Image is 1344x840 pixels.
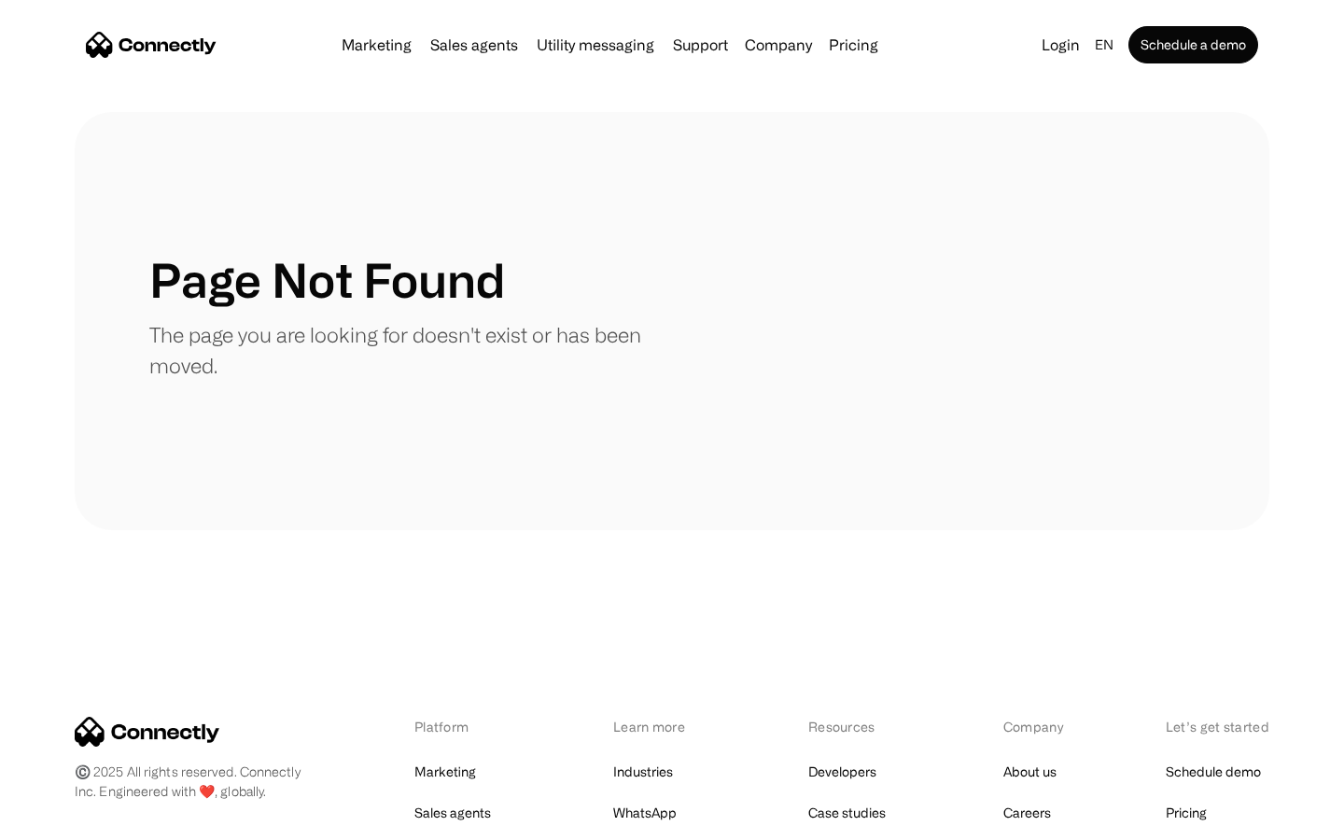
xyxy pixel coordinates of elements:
[414,800,491,826] a: Sales agents
[19,805,112,833] aside: Language selected: English
[529,37,662,52] a: Utility messaging
[149,319,672,381] p: The page you are looking for doesn't exist or has been moved.
[613,717,711,736] div: Learn more
[739,32,818,58] div: Company
[1003,800,1051,826] a: Careers
[665,37,735,52] a: Support
[808,759,876,785] a: Developers
[334,37,419,52] a: Marketing
[86,31,217,59] a: home
[821,37,886,52] a: Pricing
[1034,32,1087,58] a: Login
[613,800,677,826] a: WhatsApp
[1087,32,1125,58] div: en
[1166,759,1261,785] a: Schedule demo
[1095,32,1113,58] div: en
[1003,759,1057,785] a: About us
[1166,800,1207,826] a: Pricing
[37,807,112,833] ul: Language list
[414,717,516,736] div: Platform
[1166,717,1269,736] div: Let’s get started
[1128,26,1258,63] a: Schedule a demo
[414,759,476,785] a: Marketing
[423,37,525,52] a: Sales agents
[808,800,886,826] a: Case studies
[149,252,505,308] h1: Page Not Found
[613,759,673,785] a: Industries
[808,717,906,736] div: Resources
[745,32,812,58] div: Company
[1003,717,1069,736] div: Company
